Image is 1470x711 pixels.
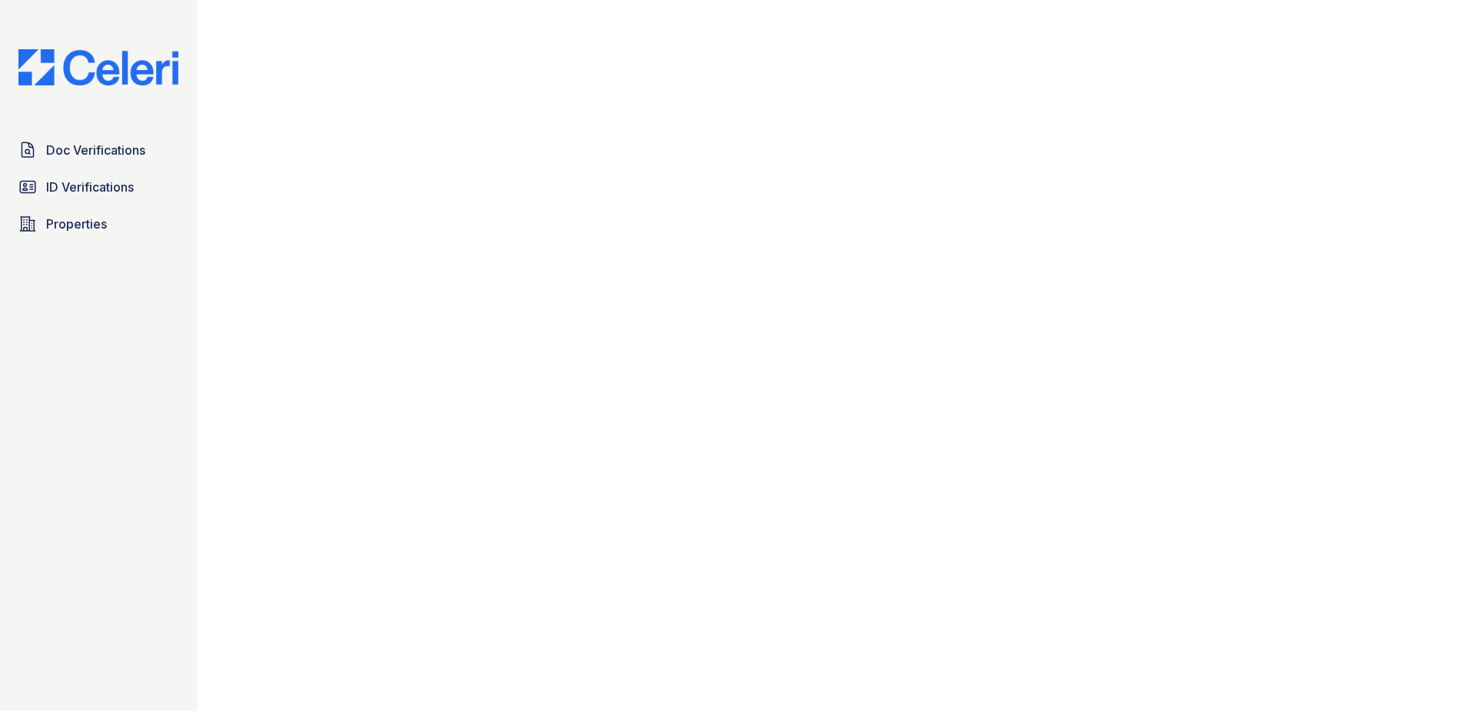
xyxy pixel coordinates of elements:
[46,141,145,159] span: Doc Verifications
[6,49,191,85] img: CE_Logo_Blue-a8612792a0a2168367f1c8372b55b34899dd931a85d93a1a3d3e32e68fde9ad4.png
[46,215,107,233] span: Properties
[12,172,185,202] a: ID Verifications
[12,135,185,165] a: Doc Verifications
[12,209,185,239] a: Properties
[46,178,134,196] span: ID Verifications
